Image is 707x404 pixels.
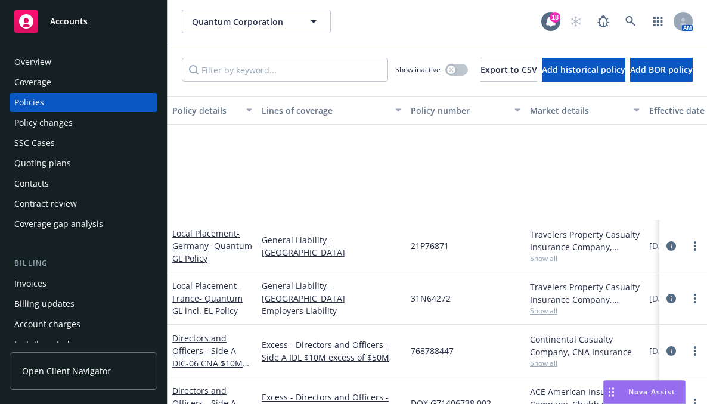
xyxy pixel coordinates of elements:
[14,73,51,92] div: Coverage
[172,228,252,264] a: Local Placement
[262,234,401,259] a: General Liability - [GEOGRAPHIC_DATA]
[172,280,243,316] span: - France- Quantum GL incl. EL Policy
[10,257,157,269] div: Billing
[10,174,157,193] a: Contacts
[14,294,75,313] div: Billing updates
[406,96,525,125] button: Policy number
[688,239,702,253] a: more
[530,281,640,306] div: Travelers Property Casualty Insurance Company, Travelers Insurance, Travelers Insurance (Internat...
[14,194,77,213] div: Contract review
[10,274,157,293] a: Invoices
[168,96,257,125] button: Policy details
[182,10,331,33] button: Quantum Corporation
[182,58,388,82] input: Filter by keyword...
[530,358,640,368] span: Show all
[480,64,537,75] span: Export to CSV
[172,280,243,316] a: Local Placement
[14,93,44,112] div: Policies
[649,344,676,357] span: [DATE]
[542,58,625,82] button: Add historical policy
[525,96,644,125] button: Market details
[664,239,678,253] a: circleInformation
[530,104,627,117] div: Market details
[262,104,388,117] div: Lines of coverage
[664,344,678,358] a: circleInformation
[10,335,157,354] a: Installment plans
[564,10,588,33] a: Start snowing
[172,228,252,264] span: - Germany- Quantum GL Policy
[192,15,295,28] span: Quantum Corporation
[172,104,239,117] div: Policy details
[172,358,249,381] span: - 06 CNA $10M xs $50M Side A IDL
[411,104,507,117] div: Policy number
[630,58,693,82] button: Add BOR policy
[688,291,702,306] a: more
[22,365,111,377] span: Open Client Navigator
[10,215,157,234] a: Coverage gap analysis
[530,253,640,263] span: Show all
[14,315,80,334] div: Account charges
[550,12,560,23] div: 18
[14,174,49,193] div: Contacts
[649,240,676,252] span: [DATE]
[14,113,73,132] div: Policy changes
[50,17,88,26] span: Accounts
[530,306,640,316] span: Show all
[619,10,643,33] a: Search
[172,332,247,381] a: Directors and Officers - Side A DIC
[262,304,401,317] a: Employers Liability
[10,93,157,112] a: Policies
[411,344,454,357] span: 768788447
[10,73,157,92] a: Coverage
[649,292,676,304] span: [DATE]
[262,279,401,304] a: General Liability - [GEOGRAPHIC_DATA]
[664,291,678,306] a: circleInformation
[591,10,615,33] a: Report a Bug
[10,113,157,132] a: Policy changes
[14,133,55,153] div: SSC Cases
[14,52,51,72] div: Overview
[395,64,441,74] span: Show inactive
[688,344,702,358] a: more
[628,387,675,397] span: Nova Assist
[14,335,84,354] div: Installment plans
[10,52,157,72] a: Overview
[14,154,71,173] div: Quoting plans
[480,58,537,82] button: Export to CSV
[530,333,640,358] div: Continental Casualty Company, CNA Insurance
[10,154,157,173] a: Quoting plans
[10,315,157,334] a: Account charges
[257,96,406,125] button: Lines of coverage
[411,240,449,252] span: 21P76871
[604,381,619,403] div: Drag to move
[603,380,686,404] button: Nova Assist
[10,133,157,153] a: SSC Cases
[262,338,401,363] a: Excess - Directors and Officers - Side A IDL $10M excess of $50M
[14,215,103,234] div: Coverage gap analysis
[530,228,640,253] div: Travelers Property Casualty Insurance Company, Travelers Insurance, Travelers Insurance (Internat...
[10,294,157,313] a: Billing updates
[542,64,625,75] span: Add historical policy
[411,292,451,304] span: 31N64272
[646,10,670,33] a: Switch app
[14,274,46,293] div: Invoices
[10,5,157,38] a: Accounts
[630,64,693,75] span: Add BOR policy
[10,194,157,213] a: Contract review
